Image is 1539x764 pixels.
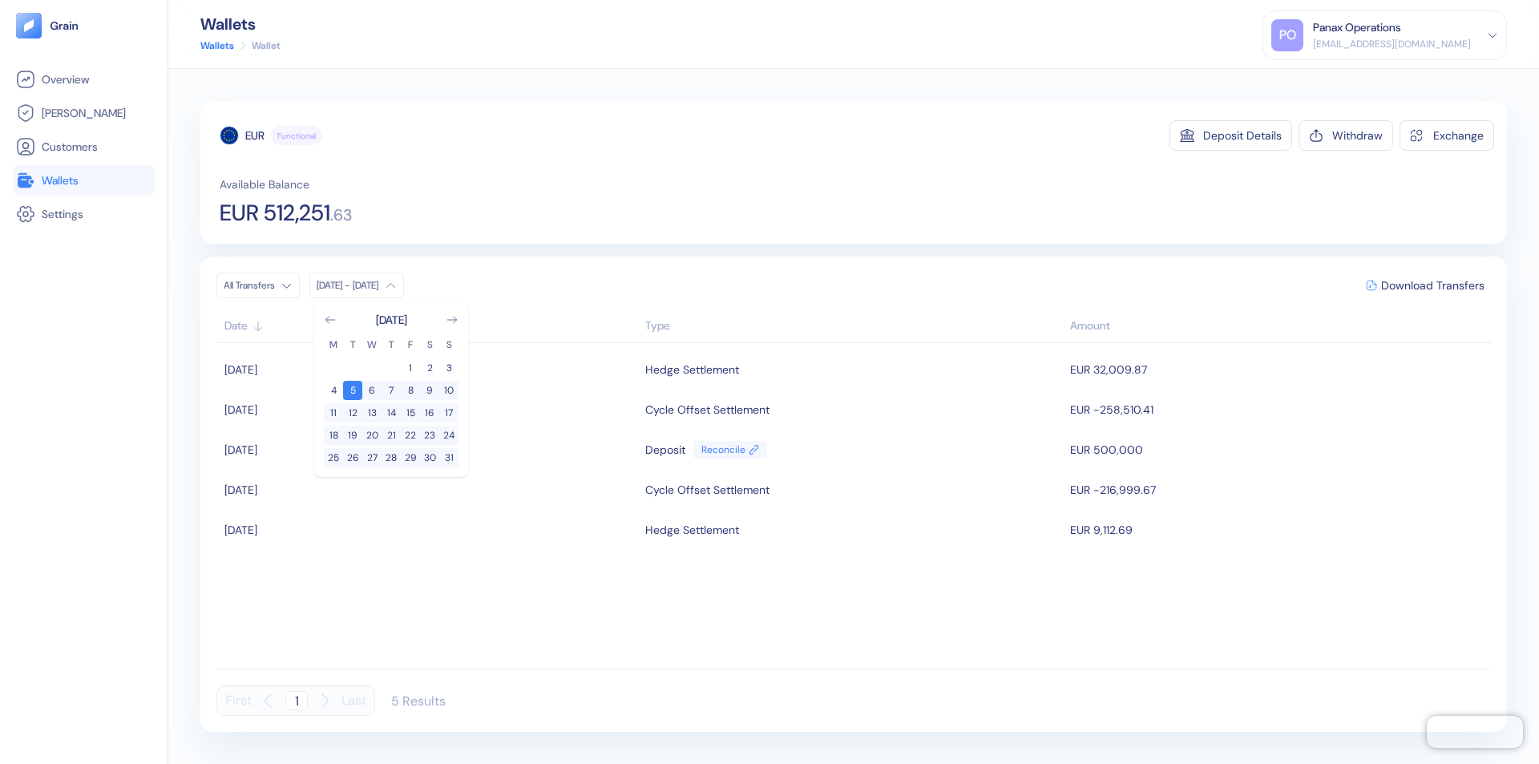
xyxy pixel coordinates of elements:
[317,279,378,292] div: [DATE] - [DATE]
[200,38,234,53] a: Wallets
[401,426,420,445] button: 22
[42,71,89,87] span: Overview
[1066,510,1491,550] td: EUR 9,112.69
[439,403,458,422] button: 17
[1066,430,1491,470] td: EUR 500,000
[220,202,330,224] span: EUR 512,251
[324,338,343,352] th: Monday
[245,127,265,144] div: EUR
[439,426,458,445] button: 24
[420,358,439,378] button: 2
[16,204,151,224] a: Settings
[16,103,151,123] a: [PERSON_NAME]
[324,426,343,445] button: 18
[1313,37,1471,51] div: [EMAIL_ADDRESS][DOMAIN_NAME]
[1070,317,1483,334] div: Sort descending
[401,448,420,467] button: 29
[420,338,439,352] th: Saturday
[382,381,401,400] button: 7
[216,390,641,430] td: [DATE]
[16,171,151,190] a: Wallets
[401,338,420,352] th: Friday
[645,396,769,423] div: Cycle Offset Settlement
[16,13,42,38] img: logo-tablet-V2.svg
[220,176,309,192] span: Available Balance
[439,448,458,467] button: 31
[420,426,439,445] button: 23
[420,381,439,400] button: 9
[362,338,382,352] th: Wednesday
[645,356,739,383] div: Hedge Settlement
[309,273,404,298] button: [DATE] - [DATE]
[343,381,362,400] button: 5
[1400,120,1494,151] button: Exchange
[343,426,362,445] button: 19
[1381,280,1484,291] span: Download Transfers
[1332,130,1383,141] div: Withdraw
[1271,19,1303,51] div: PO
[343,448,362,467] button: 26
[341,685,366,716] button: Last
[200,16,281,32] div: Wallets
[362,448,382,467] button: 27
[693,441,767,459] a: Reconcile
[16,137,151,156] a: Customers
[1066,390,1491,430] td: EUR -258,510.41
[439,358,458,378] button: 3
[1433,130,1484,141] div: Exchange
[225,685,252,716] button: First
[324,381,343,400] button: 4
[645,317,1062,334] div: Sort ascending
[216,430,641,470] td: [DATE]
[401,381,420,400] button: 8
[1169,120,1292,151] button: Deposit Details
[376,312,407,328] div: [DATE]
[401,358,420,378] button: 1
[362,381,382,400] button: 6
[439,381,458,400] button: 10
[1203,130,1282,141] div: Deposit Details
[420,403,439,422] button: 16
[382,338,401,352] th: Thursday
[1066,470,1491,510] td: EUR -216,999.67
[42,206,83,222] span: Settings
[42,172,79,188] span: Wallets
[330,207,352,223] span: . 63
[216,350,641,390] td: [DATE]
[1299,120,1393,151] button: Withdraw
[277,130,316,142] span: Functional
[391,693,446,709] div: 5 Results
[324,403,343,422] button: 11
[362,403,382,422] button: 13
[324,313,337,326] button: Go to previous month
[343,338,362,352] th: Tuesday
[50,20,79,31] img: logo
[420,448,439,467] button: 30
[1313,19,1401,36] div: Panax Operations
[324,448,343,467] button: 25
[1066,350,1491,390] td: EUR 32,009.87
[645,516,739,544] div: Hedge Settlement
[42,105,126,121] span: [PERSON_NAME]
[216,470,641,510] td: [DATE]
[401,403,420,422] button: 15
[382,426,401,445] button: 21
[362,426,382,445] button: 20
[446,313,458,326] button: Go to next month
[42,139,98,155] span: Customers
[382,403,401,422] button: 14
[224,317,637,334] div: Sort ascending
[216,510,641,550] td: [DATE]
[16,70,151,89] a: Overview
[382,448,401,467] button: 28
[645,436,685,463] div: Deposit
[1359,273,1491,297] button: Download Transfers
[1427,716,1523,748] iframe: Chatra live chat
[343,403,362,422] button: 12
[645,476,769,503] div: Cycle Offset Settlement
[439,338,458,352] th: Sunday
